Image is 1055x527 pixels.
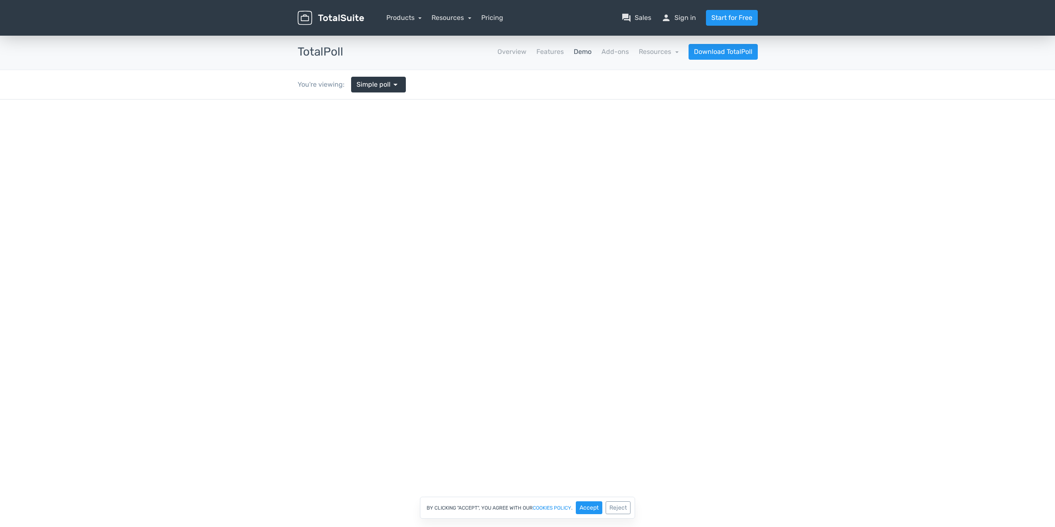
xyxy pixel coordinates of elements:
[357,80,390,90] span: Simple poll
[689,44,758,60] a: Download TotalPoll
[298,80,351,90] div: You're viewing:
[621,13,631,23] span: question_answer
[420,497,635,519] div: By clicking "Accept", you agree with our .
[298,11,364,25] img: TotalSuite for WordPress
[386,14,422,22] a: Products
[298,46,343,58] h3: TotalPoll
[481,13,503,23] a: Pricing
[661,13,696,23] a: personSign in
[601,47,629,57] a: Add-ons
[497,47,526,57] a: Overview
[390,80,400,90] span: arrow_drop_down
[661,13,671,23] span: person
[351,77,406,92] a: Simple poll arrow_drop_down
[536,47,564,57] a: Features
[576,501,602,514] button: Accept
[639,48,679,56] a: Resources
[706,10,758,26] a: Start for Free
[533,505,571,510] a: cookies policy
[432,14,471,22] a: Resources
[621,13,651,23] a: question_answerSales
[606,501,631,514] button: Reject
[574,47,592,57] a: Demo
